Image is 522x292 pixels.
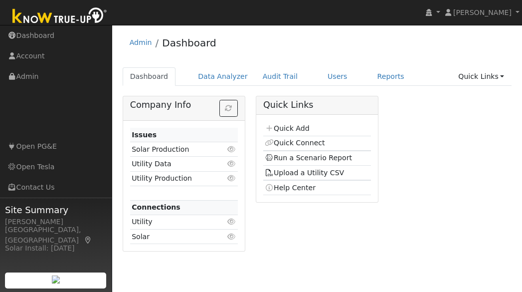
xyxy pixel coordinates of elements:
[130,100,238,110] h5: Company Info
[5,203,107,217] span: Site Summary
[227,160,236,167] i: Click to view
[370,67,412,86] a: Reports
[5,243,107,254] div: Solar Install: [DATE]
[265,184,316,192] a: Help Center
[265,139,325,147] a: Quick Connect
[123,67,176,86] a: Dashboard
[5,225,107,246] div: [GEOGRAPHIC_DATA], [GEOGRAPHIC_DATA]
[453,8,512,16] span: [PERSON_NAME]
[265,169,344,177] a: Upload a Utility CSV
[130,38,152,46] a: Admin
[255,67,305,86] a: Audit Trail
[130,215,220,229] td: Utility
[190,67,255,86] a: Data Analyzer
[227,175,236,182] i: Click to view
[130,142,220,157] td: Solar Production
[84,236,93,244] a: Map
[320,67,355,86] a: Users
[5,217,107,227] div: [PERSON_NAME]
[7,5,112,28] img: Know True-Up
[132,131,157,139] strong: Issues
[227,218,236,225] i: Click to view
[227,233,236,240] i: Click to view
[130,157,220,171] td: Utility Data
[52,276,60,284] img: retrieve
[130,171,220,186] td: Utility Production
[162,37,216,49] a: Dashboard
[265,124,309,132] a: Quick Add
[130,230,220,244] td: Solar
[451,67,512,86] a: Quick Links
[265,154,352,162] a: Run a Scenario Report
[263,100,371,110] h5: Quick Links
[132,203,180,211] strong: Connections
[227,146,236,153] i: Click to view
